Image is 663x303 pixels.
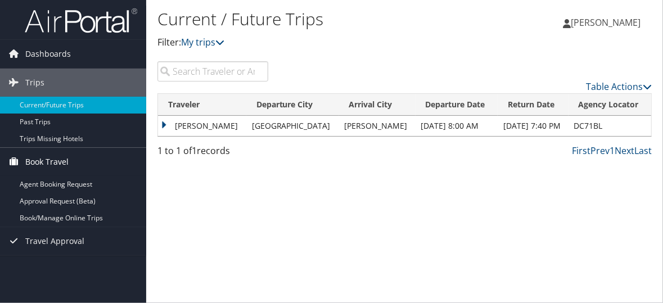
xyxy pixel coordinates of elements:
th: Agency Locator: activate to sort column ascending [569,94,651,116]
th: Arrival City: activate to sort column ascending [339,94,416,116]
span: Dashboards [25,40,71,68]
th: Return Date: activate to sort column ascending [498,94,569,116]
td: [DATE] 7:40 PM [498,116,569,136]
a: Prev [590,144,610,157]
td: [PERSON_NAME] [158,116,246,136]
span: [PERSON_NAME] [571,16,641,29]
th: Traveler: activate to sort column ascending [158,94,246,116]
span: Book Travel [25,148,69,176]
span: Trips [25,69,44,97]
th: Departure Date: activate to sort column descending [416,94,498,116]
a: Table Actions [586,80,652,93]
td: [PERSON_NAME] [339,116,416,136]
span: 1 [192,144,197,157]
a: 1 [610,144,615,157]
h1: Current / Future Trips [157,7,487,31]
a: Last [634,144,652,157]
td: [DATE] 8:00 AM [416,116,498,136]
a: [PERSON_NAME] [563,6,652,39]
th: Departure City: activate to sort column ascending [246,94,339,116]
a: My trips [181,36,224,48]
p: Filter: [157,35,487,50]
a: Next [615,144,634,157]
a: First [572,144,590,157]
td: DC71BL [569,116,651,136]
span: Travel Approval [25,227,84,255]
input: Search Traveler or Arrival City [157,61,268,82]
td: [GEOGRAPHIC_DATA] [246,116,339,136]
img: airportal-logo.png [25,7,137,34]
div: 1 to 1 of records [157,144,268,163]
